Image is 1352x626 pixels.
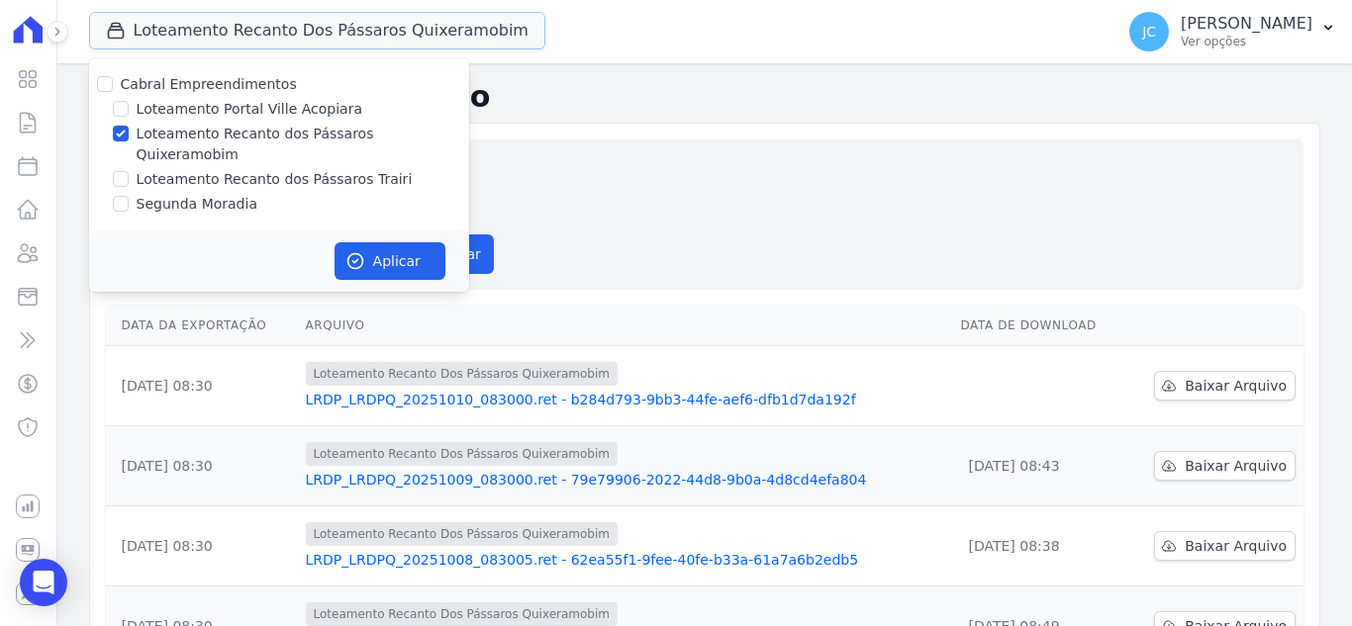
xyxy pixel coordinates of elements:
p: Ver opções [1181,34,1312,49]
label: Cabral Empreendimentos [121,76,297,92]
span: Baixar Arquivo [1185,456,1287,476]
span: Loteamento Recanto Dos Pássaros Quixeramobim [306,522,619,546]
a: LRDP_LRDPQ_20251010_083000.ret - b284d793-9bb3-44fe-aef6-dfb1d7da192f [306,390,945,409]
span: Baixar Arquivo [1185,376,1287,396]
span: Loteamento Recanto Dos Pássaros Quixeramobim [306,602,619,626]
a: Baixar Arquivo [1154,371,1296,401]
span: Loteamento Recanto Dos Pássaros Quixeramobim [306,362,619,386]
label: Loteamento Portal Ville Acopiara [137,99,362,120]
td: [DATE] 08:30 [106,426,298,506]
a: LRDP_LRDPQ_20251008_083005.ret - 62ea55f1-9fee-40fe-b33a-61a7a6b2edb5 [306,550,945,570]
span: Loteamento Recanto Dos Pássaros Quixeramobim [306,442,619,466]
label: Segunda Moradia [137,194,257,215]
a: Baixar Arquivo [1154,531,1296,561]
button: Loteamento Recanto Dos Pássaros Quixeramobim [89,12,545,49]
h2: Exportações de Retorno [89,79,1320,115]
td: [DATE] 08:43 [952,426,1124,506]
th: Data de Download [952,306,1124,346]
div: Open Intercom Messenger [20,559,67,606]
td: [DATE] 08:38 [952,506,1124,586]
td: [DATE] 08:30 [106,506,298,586]
label: Loteamento Recanto dos Pássaros Quixeramobim [137,124,469,165]
a: LRDP_LRDPQ_20251009_083000.ret - 79e79906-2022-44d8-9b0a-4d8cd4efa804 [306,470,945,490]
th: Arquivo [298,306,953,346]
button: Aplicar [335,242,445,280]
span: JC [1142,25,1156,39]
button: JC [PERSON_NAME] Ver opções [1113,4,1352,59]
a: Baixar Arquivo [1154,451,1296,481]
p: [PERSON_NAME] [1181,14,1312,34]
td: [DATE] 08:30 [106,346,298,426]
label: Loteamento Recanto dos Pássaros Trairi [137,169,413,190]
th: Data da Exportação [106,306,298,346]
span: Baixar Arquivo [1185,536,1287,556]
